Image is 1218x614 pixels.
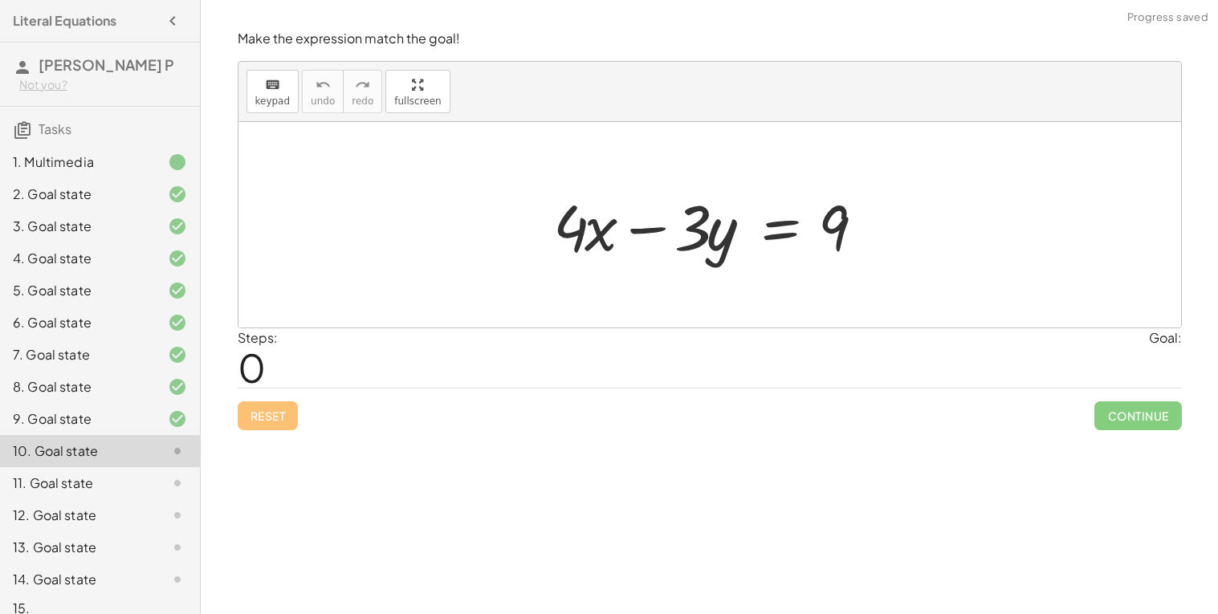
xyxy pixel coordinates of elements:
span: redo [352,96,373,107]
i: Task not started. [168,441,187,461]
i: undo [316,75,331,95]
div: 3. Goal state [13,217,142,236]
i: Task finished. [168,152,187,172]
button: keyboardkeypad [246,70,299,113]
i: Task finished and correct. [168,281,187,300]
div: 5. Goal state [13,281,142,300]
i: Task not started. [168,506,187,525]
label: Steps: [238,329,278,346]
i: Task not started. [168,538,187,557]
i: Task finished and correct. [168,409,187,429]
button: fullscreen [385,70,450,113]
button: undoundo [302,70,344,113]
div: 10. Goal state [13,441,142,461]
i: keyboard [265,75,280,95]
i: Task finished and correct. [168,249,187,268]
div: 2. Goal state [13,185,142,204]
div: 4. Goal state [13,249,142,268]
div: 7. Goal state [13,345,142,364]
span: fullscreen [394,96,441,107]
div: 13. Goal state [13,538,142,557]
div: 9. Goal state [13,409,142,429]
i: Task not started. [168,474,187,493]
div: 14. Goal state [13,570,142,589]
span: keypad [255,96,291,107]
i: Task finished and correct. [168,313,187,332]
div: 11. Goal state [13,474,142,493]
i: Task finished and correct. [168,217,187,236]
span: [PERSON_NAME] P [39,55,174,74]
i: Task not started. [168,570,187,589]
h4: Literal Equations [13,11,116,30]
div: 12. Goal state [13,506,142,525]
div: 6. Goal state [13,313,142,332]
div: 8. Goal state [13,377,142,396]
i: redo [355,75,370,95]
span: 0 [238,343,266,392]
i: Task finished and correct. [168,345,187,364]
div: Goal: [1149,328,1182,348]
i: Task finished and correct. [168,377,187,396]
div: 1. Multimedia [13,152,142,172]
p: Make the expression match the goal! [238,30,1182,48]
span: Tasks [39,120,71,137]
div: Not you? [19,77,187,93]
span: undo [311,96,335,107]
button: redoredo [343,70,382,113]
span: Progress saved [1127,10,1208,26]
i: Task finished and correct. [168,185,187,204]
